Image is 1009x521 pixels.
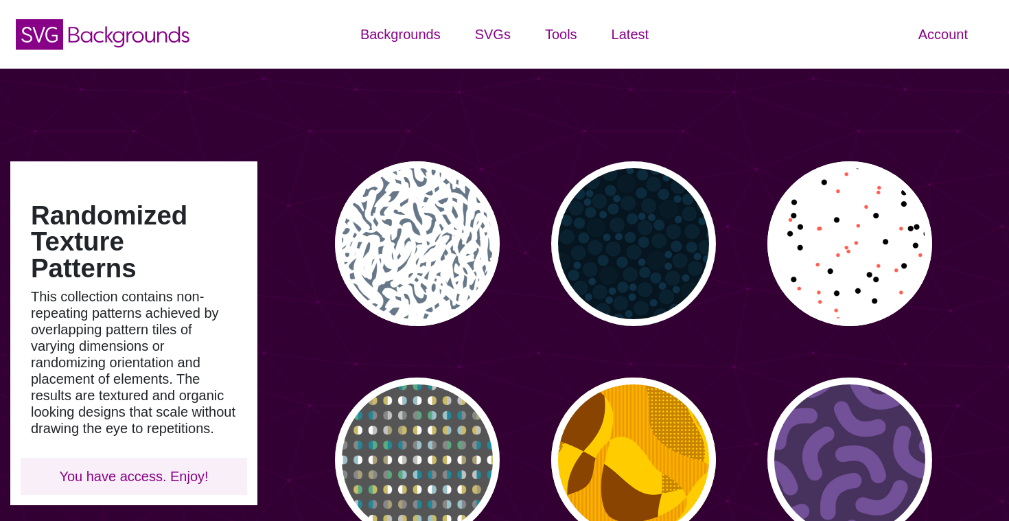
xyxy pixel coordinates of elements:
a: Tools [528,14,594,55]
a: SVGs [458,14,528,55]
a: Latest [594,14,666,55]
button: navy blue bubbles fill background [551,161,716,326]
a: Account [901,14,985,55]
p: This collection contains non-repeating patterns achieved by overlapping pattern tiles of varying ... [31,288,237,437]
button: black and red spatter drops on white [767,161,932,326]
h1: Randomized Texture Patterns [31,202,237,281]
a: Backgrounds [343,14,458,55]
button: gray texture pattern on white [335,161,500,326]
p: You have access. Enjoy! [31,468,237,485]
